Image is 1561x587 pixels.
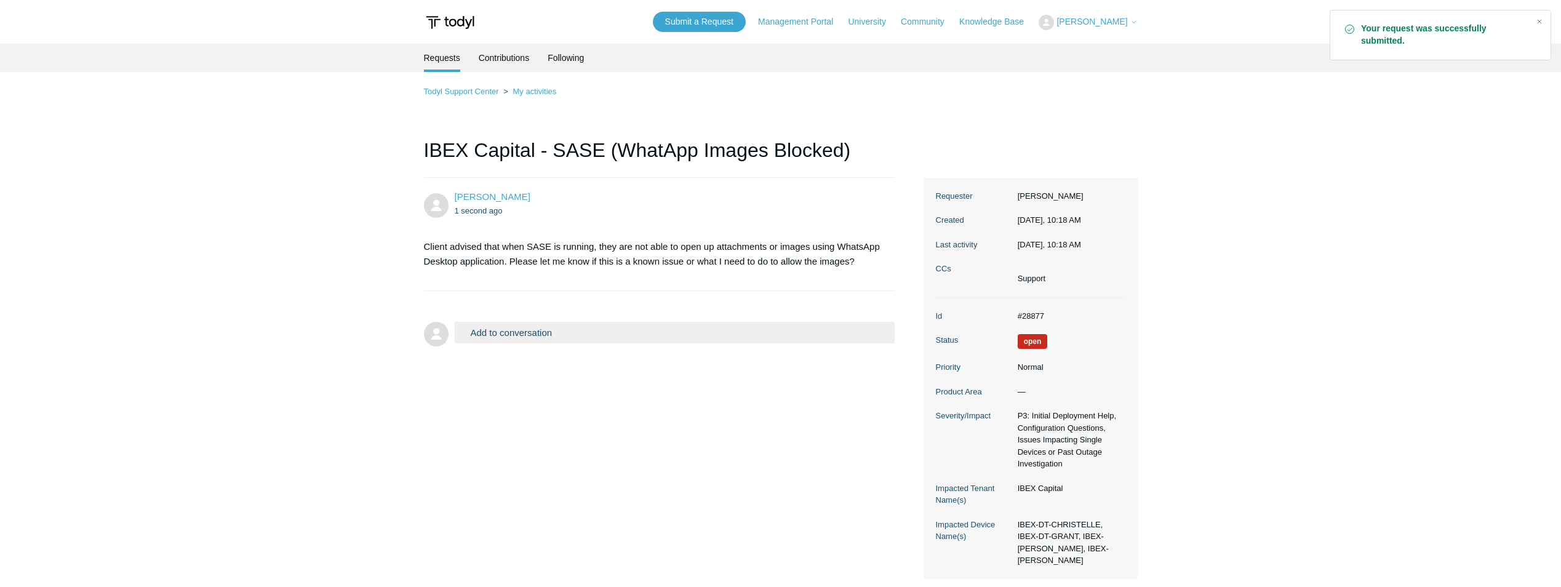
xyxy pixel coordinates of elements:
a: My activities [513,87,556,96]
time: 10/13/2025, 10:18 [1018,240,1081,249]
a: Knowledge Base [959,15,1036,28]
time: 10/13/2025, 10:18 [455,206,503,215]
p: Client advised that when SASE is running, they are not able to open up attachments or images usin... [424,239,883,269]
dt: Product Area [936,386,1012,398]
span: [PERSON_NAME] [1056,17,1127,26]
img: Todyl Support Center Help Center home page [424,11,476,34]
dd: [PERSON_NAME] [1012,190,1125,202]
dd: — [1012,386,1125,398]
time: 10/13/2025, 10:18 [1018,215,1081,225]
li: My activities [501,87,556,96]
li: Support [1018,273,1046,285]
dt: Created [936,214,1012,226]
a: Contributions [479,44,530,72]
dt: Impacted Device Name(s) [936,519,1012,543]
h1: IBEX Capital - SASE (WhatApp Images Blocked) [424,135,895,178]
dd: #28877 [1012,310,1125,322]
a: Following [548,44,584,72]
dt: Priority [936,361,1012,373]
dt: Severity/Impact [936,410,1012,422]
dd: IBEX-DT-CHRISTELLE, IBEX-DT-GRANT, IBEX-[PERSON_NAME], IBEX-[PERSON_NAME] [1012,519,1125,567]
a: Todyl Support Center [424,87,499,96]
a: Community [901,15,957,28]
a: Submit a Request [653,12,746,32]
strong: Your request was successfully submitted. [1361,23,1526,47]
li: Requests [424,44,460,72]
dt: Id [936,310,1012,322]
span: Christopher Bell [455,191,530,202]
a: Management Portal [758,15,845,28]
li: Todyl Support Center [424,87,501,96]
dd: IBEX Capital [1012,482,1125,495]
dt: Status [936,334,1012,346]
dd: P3: Initial Deployment Help, Configuration Questions, Issues Impacting Single Devices or Past Out... [1012,410,1125,470]
button: [PERSON_NAME] [1039,15,1137,30]
a: [PERSON_NAME] [455,191,530,202]
button: Add to conversation [455,322,895,343]
div: Close [1531,13,1548,30]
a: University [848,15,898,28]
dt: Last activity [936,239,1012,251]
dd: Normal [1012,361,1125,373]
dt: CCs [936,263,1012,275]
span: We are working on a response for you [1018,334,1048,349]
dt: Requester [936,190,1012,202]
dt: Impacted Tenant Name(s) [936,482,1012,506]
